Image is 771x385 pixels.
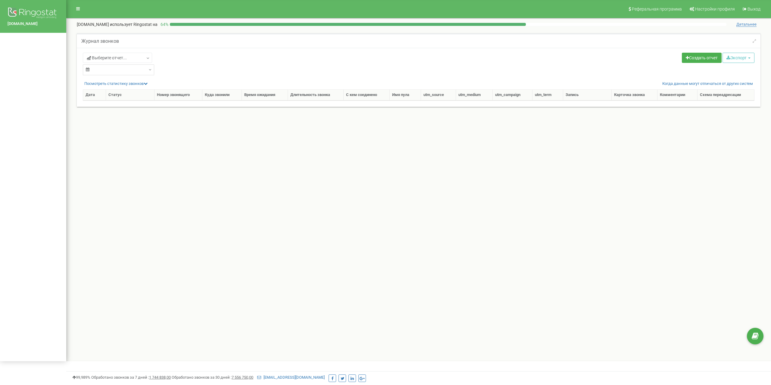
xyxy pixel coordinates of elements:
[612,90,657,101] th: Карточка звонка
[81,39,119,44] h5: Журнал звонков
[532,90,563,101] th: utm_term
[695,7,735,11] span: Настройки профиля
[736,22,757,27] span: Детальнее
[723,53,754,63] button: Экспорт
[344,90,390,101] th: С кем соединено
[155,90,203,101] th: Номер звонящего
[493,90,533,101] th: utm_campaign
[748,7,760,11] span: Выход
[456,90,493,101] th: utm_medium
[390,90,421,101] th: Имя пула
[288,90,344,101] th: Длительность звонка
[421,90,456,101] th: utm_source
[87,55,127,61] span: Выберите отчет...
[106,90,155,101] th: Статус
[8,21,59,27] a: [DOMAIN_NAME]
[77,21,158,27] p: [DOMAIN_NAME]
[84,81,148,86] a: Посмотреть cтатистику звонков
[698,90,754,101] th: Схема переадресации
[8,6,59,21] img: Ringostat logo
[202,90,242,101] th: Куда звонили
[110,22,158,27] span: использует Ringostat на
[242,90,288,101] th: Время ожидания
[662,81,753,87] a: Когда данные могут отличаться от других систем
[83,90,106,101] th: Дата
[563,90,612,101] th: Запись
[83,53,152,63] a: Выберите отчет...
[657,90,698,101] th: Комментарии
[632,7,682,11] span: Реферальная программа
[682,53,722,63] a: Создать отчет
[158,21,170,27] p: 64 %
